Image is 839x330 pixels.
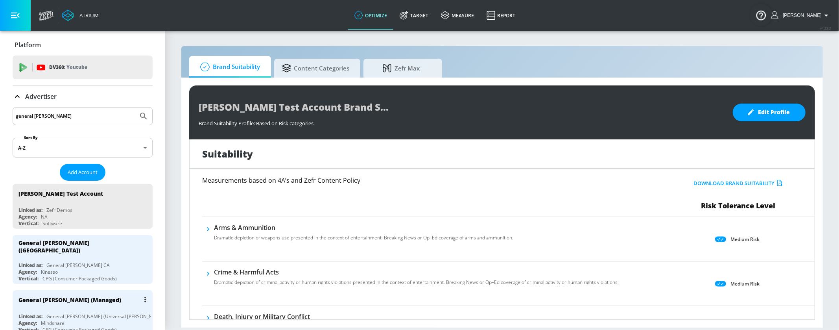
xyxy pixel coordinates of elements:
div: Brand Suitability Profile: Based on Risk categories [199,116,725,127]
div: Agency: [18,213,37,220]
div: DV360: Youtube [13,56,153,79]
p: Dramatic depiction of weapons use presented in the context of entertainment. Breaking News or Op–... [214,234,513,241]
label: Sort By [22,135,39,140]
a: Atrium [62,9,99,21]
p: Platform [15,41,41,49]
div: Zefr Demos [46,207,72,213]
div: Mindshare [41,320,65,326]
span: Zefr Max [371,59,431,78]
div: NA [41,213,48,220]
a: optimize [348,1,393,30]
div: Linked as: [18,313,42,320]
div: Atrium [76,12,99,19]
p: DV360: [49,63,87,72]
input: Search by name [16,111,135,121]
button: Open Resource Center [750,4,772,26]
div: Platform [13,34,153,56]
div: Kinesso [41,269,58,275]
span: Brand Suitability [197,57,260,76]
div: A-Z [13,138,153,158]
div: General [PERSON_NAME] ([GEOGRAPHIC_DATA])Linked as:General [PERSON_NAME] CAAgency:KinessoVertical... [13,235,153,284]
div: Linked as: [18,262,42,269]
p: Dramatic depiction of criminal activity or human rights violations presented in the context of en... [214,279,619,286]
button: [PERSON_NAME] [771,11,831,20]
div: Arms & AmmunitionDramatic depiction of weapons use presented in the context of entertainment. Bre... [214,223,513,246]
div: General [PERSON_NAME] CA [46,262,110,269]
h6: Death, Injury or Military Conflict [214,312,572,321]
div: Agency: [18,269,37,275]
button: Download Brand Suitability [691,177,785,189]
a: Target [393,1,435,30]
span: Risk Tolerance Level [701,201,775,210]
span: Edit Profile [749,108,790,117]
span: Content Categories [282,59,349,78]
h1: Suitability [202,147,253,160]
div: Software [42,220,62,227]
h6: Arms & Ammunition [214,223,513,232]
span: Add Account [68,168,98,177]
div: General [PERSON_NAME] ([GEOGRAPHIC_DATA]) [18,239,140,254]
p: Youtube [66,63,87,71]
div: Advertiser [13,85,153,108]
div: General [PERSON_NAME] (Managed) [18,296,121,304]
div: CPG (Consumer Packaged Goods) [42,275,117,282]
div: Crime & Harmful ActsDramatic depiction of criminal activity or human rights violations presented ... [214,268,619,291]
button: Submit Search [135,108,152,125]
a: measure [435,1,480,30]
div: Linked as: [18,207,42,213]
span: v 4.22.2 [820,26,831,30]
div: [PERSON_NAME] Test AccountLinked as:Zefr DemosAgency:NAVertical:Software [13,184,153,229]
p: Medium Risk [730,235,760,243]
div: Vertical: [18,275,39,282]
p: Advertiser [25,92,57,101]
p: Medium Risk [730,280,760,288]
div: General [PERSON_NAME] (Universal [PERSON_NAME]) [46,313,166,320]
div: [PERSON_NAME] Test Account [18,190,103,197]
div: Agency: [18,320,37,326]
h6: Measurements based on 4A’s and Zefr Content Policy [202,177,610,184]
a: Report [480,1,522,30]
button: Add Account [60,164,105,181]
h6: Crime & Harmful Acts [214,268,619,276]
span: login as: yen.lopezgallardo@zefr.com [780,13,822,18]
div: Vertical: [18,220,39,227]
button: Edit Profile [733,104,806,121]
